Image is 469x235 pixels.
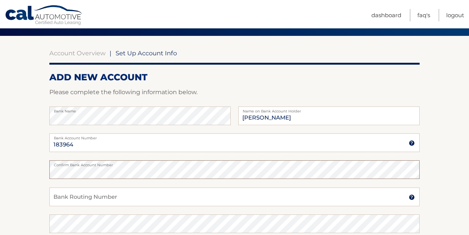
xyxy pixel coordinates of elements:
[409,140,415,146] img: tooltip.svg
[49,160,420,166] label: Confirm Bank Account Number
[371,9,401,21] a: Dashboard
[409,194,415,200] img: tooltip.svg
[238,106,420,112] label: Name on Bank Account Holder
[49,188,420,206] input: Bank Routing Number
[110,49,111,57] span: |
[49,87,420,98] p: Please complete the following information below.
[49,133,420,152] input: Bank Account Number
[446,9,464,21] a: Logout
[417,9,430,21] a: FAQ's
[49,106,231,112] label: Bank Name
[5,5,83,27] a: Cal Automotive
[116,49,177,57] span: Set Up Account Info
[238,106,420,125] input: Name on Account (Account Holder Name)
[49,72,420,83] h2: ADD NEW ACCOUNT
[49,49,105,57] a: Account Overview
[49,133,420,139] label: Bank Account Number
